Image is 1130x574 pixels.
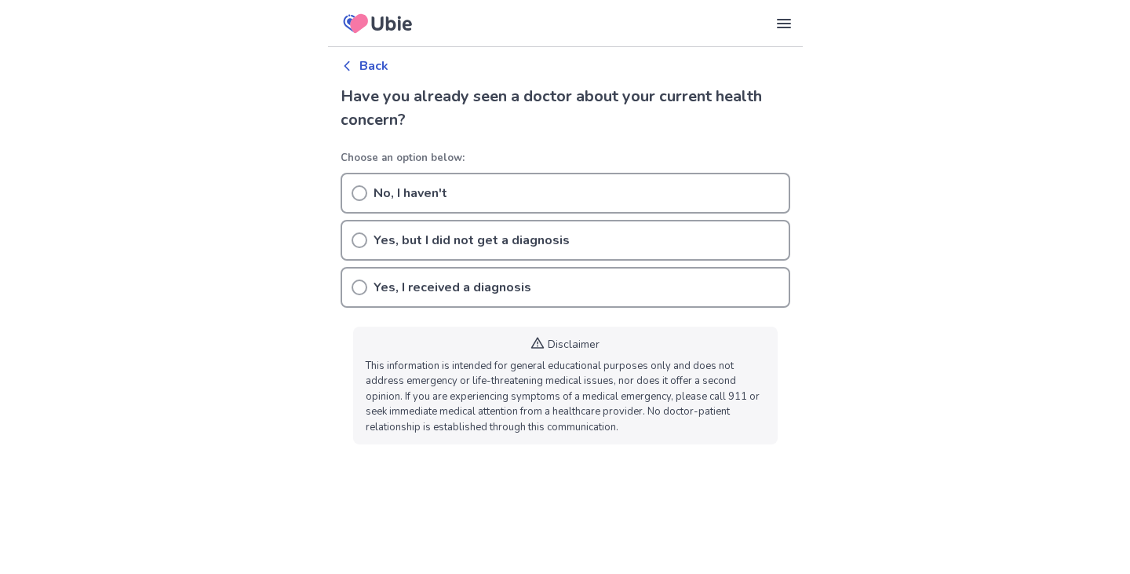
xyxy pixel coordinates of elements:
[366,359,765,436] p: This information is intended for general educational purposes only and does not address emergency...
[374,231,570,250] p: Yes, but I did not get a diagnosis
[341,85,790,132] h2: Have you already seen a doctor about your current health concern?
[374,278,531,297] p: Yes, I received a diagnosis
[341,151,790,166] p: Choose an option below:
[374,184,447,203] p: No, I haven't
[548,336,600,353] p: Disclaimer
[359,57,388,75] p: Back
